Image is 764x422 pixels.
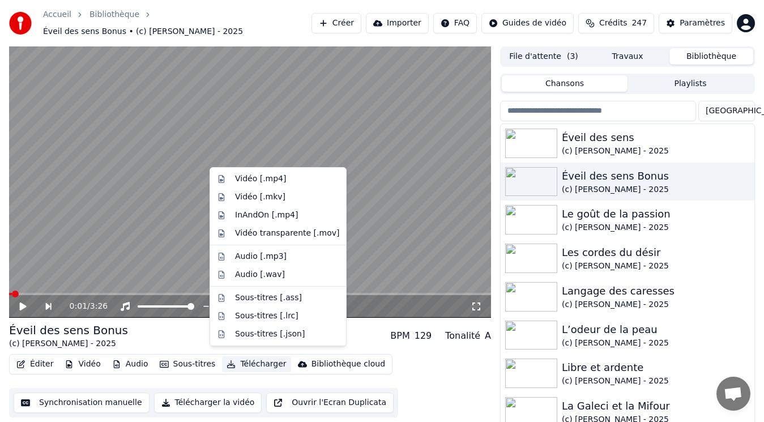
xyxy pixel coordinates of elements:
span: 3:26 [90,301,108,312]
button: FAQ [433,13,477,33]
button: Télécharger la vidéo [154,393,262,413]
div: (c) [PERSON_NAME] - 2025 [562,222,750,233]
button: Audio [108,356,153,372]
button: Importer [366,13,429,33]
button: Crédits247 [578,13,654,33]
div: (c) [PERSON_NAME] - 2025 [9,338,128,349]
button: Bibliothèque [669,48,753,65]
button: Travaux [586,48,669,65]
div: Ouvrir le chat [716,377,750,411]
button: Créer [311,13,361,33]
button: Chansons [502,75,628,92]
button: Sous-titres [155,356,220,372]
button: File d'attente [502,48,586,65]
span: ( 3 ) [567,51,578,62]
div: Libre et ardente [562,360,750,376]
button: Synchronisation manuelle [14,393,150,413]
img: youka [9,12,32,35]
div: Les cordes du désir [562,245,750,261]
span: 0:01 [70,301,87,312]
div: Bibliothèque cloud [311,359,385,370]
div: Le goût de la passion [562,206,750,222]
div: Sous-titres [.ass] [235,292,302,304]
div: Éveil des sens Bonus [9,322,128,338]
span: Crédits [599,18,627,29]
button: Éditer [12,356,58,372]
span: Éveil des sens Bonus • (c) [PERSON_NAME] - 2025 [43,26,243,37]
div: (c) [PERSON_NAME] - 2025 [562,338,750,349]
button: Vidéo [60,356,105,372]
div: Tonalité [445,329,480,343]
button: Playlists [628,75,753,92]
div: (c) [PERSON_NAME] - 2025 [562,146,750,157]
div: L’odeur de la peau [562,322,750,338]
a: Bibliothèque [89,9,139,20]
div: (c) [PERSON_NAME] - 2025 [562,376,750,387]
div: Audio [.mp3] [235,251,287,262]
div: A [485,329,491,343]
div: Vidéo [.mkv] [235,191,285,203]
button: Ouvrir l'Ecran Duplicata [266,393,394,413]
div: Vidéo [.mp4] [235,173,286,185]
div: Vidéo transparente [.mov] [235,228,339,239]
div: Langage des caresses [562,283,750,299]
button: Guides de vidéo [481,13,574,33]
div: InAndOn [.mp4] [235,210,298,221]
div: (c) [PERSON_NAME] - 2025 [562,184,750,195]
div: / [70,301,97,312]
div: Éveil des sens Bonus [562,168,750,184]
div: Sous-titres [.lrc] [235,310,298,322]
div: (c) [PERSON_NAME] - 2025 [562,299,750,310]
button: Télécharger [222,356,291,372]
span: 247 [631,18,647,29]
div: Paramètres [680,18,725,29]
div: Sous-titres [.json] [235,329,305,340]
div: La Galeci et la Mifour [562,398,750,414]
div: (c) [PERSON_NAME] - 2025 [562,261,750,272]
div: Audio [.wav] [235,269,285,280]
div: BPM [390,329,409,343]
a: Accueil [43,9,71,20]
div: Éveil des sens [562,130,750,146]
button: Paramètres [659,13,732,33]
nav: breadcrumb [43,9,311,37]
div: 129 [415,329,432,343]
